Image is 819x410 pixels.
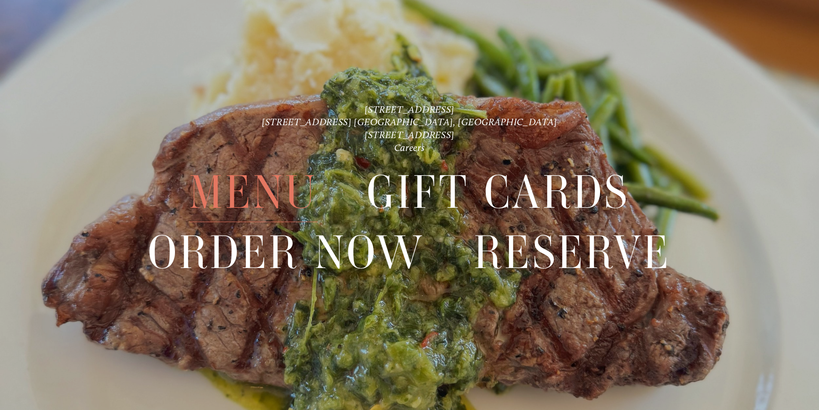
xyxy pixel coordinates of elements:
[262,116,557,128] a: [STREET_ADDRESS] [GEOGRAPHIC_DATA], [GEOGRAPHIC_DATA]
[189,163,317,222] a: Menu
[365,104,454,115] a: [STREET_ADDRESS]
[365,129,454,141] a: [STREET_ADDRESS]
[148,223,424,282] a: Order Now
[394,142,425,154] a: Careers
[367,163,630,222] a: Gift Cards
[474,223,671,282] a: Reserve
